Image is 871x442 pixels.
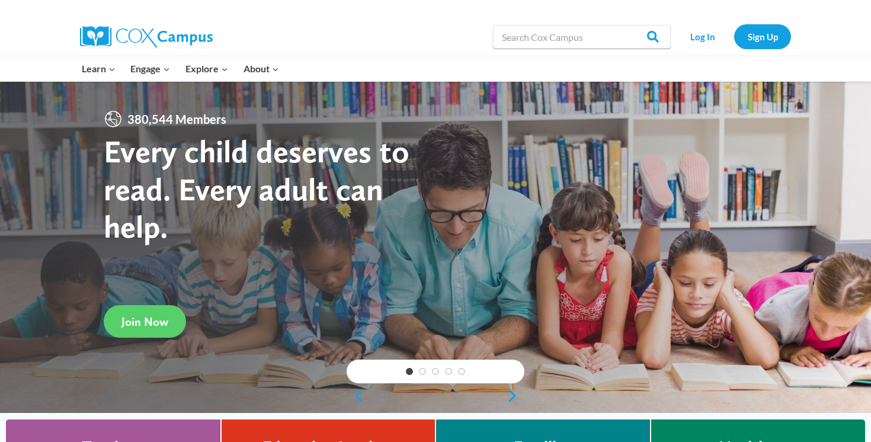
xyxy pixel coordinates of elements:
a: 3 [432,368,439,375]
img: Cox Campus [80,26,213,47]
span: Learn [82,61,116,76]
strong: Every child deserves to read. Every adult can help. [104,132,409,245]
a: Sign Up [734,24,791,49]
span: Engage [130,61,170,76]
span: Explore [185,61,228,76]
a: 2 [419,368,426,375]
a: Log In [677,24,728,49]
div: content slider buttons [347,384,524,408]
span: Join Now [121,315,168,329]
nav: Primary Navigation [74,56,286,81]
span: 380,544 Members [123,110,231,129]
nav: Secondary Navigation [677,24,791,49]
a: previous [347,389,364,403]
a: 1 [406,368,413,375]
a: 4 [445,368,452,375]
a: next [507,389,524,403]
input: Search Cox Campus [493,25,671,49]
span: About [244,61,279,76]
a: 5 [458,368,465,375]
a: Join Now [104,305,186,338]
